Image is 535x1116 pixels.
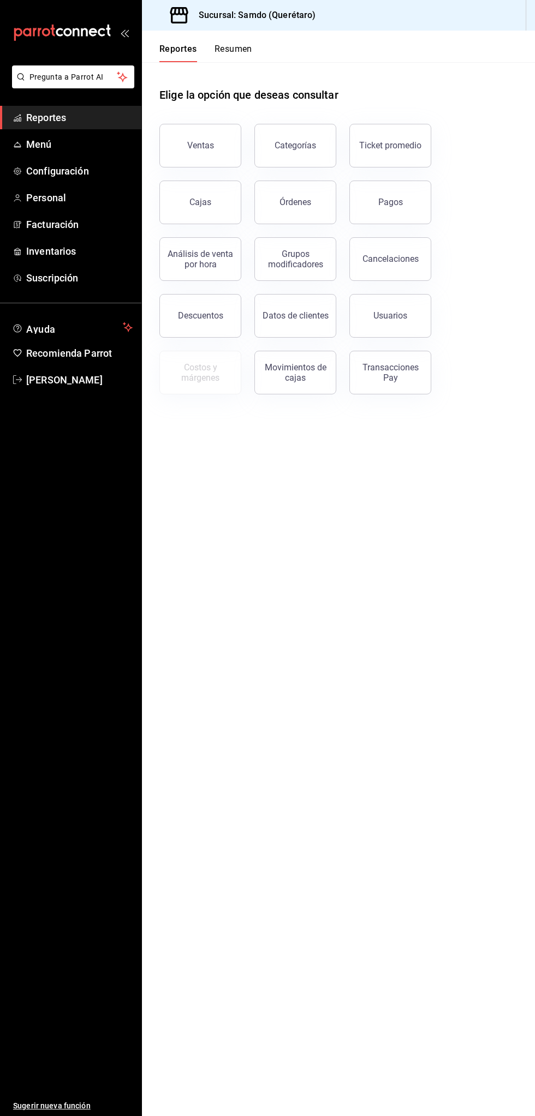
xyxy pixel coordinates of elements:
button: Usuarios [349,294,431,338]
button: Categorías [254,124,336,167]
div: Pagos [378,197,403,207]
span: Sugerir nueva función [13,1100,133,1112]
span: Inventarios [26,244,133,259]
button: Pagos [349,181,431,224]
div: Descuentos [178,310,223,321]
div: Grupos modificadores [261,249,329,269]
button: Resumen [215,44,252,62]
div: Ventas [187,140,214,151]
span: Personal [26,190,133,205]
button: Movimientos de cajas [254,351,336,394]
button: open_drawer_menu [120,28,129,37]
div: Transacciones Pay [356,362,424,383]
div: Costos y márgenes [167,362,234,383]
button: Cajas [159,181,241,224]
span: Recomienda Parrot [26,346,133,361]
span: Configuración [26,164,133,178]
button: Transacciones Pay [349,351,431,394]
button: Análisis de venta por hora [159,237,241,281]
span: [PERSON_NAME] [26,373,133,387]
button: Descuentos [159,294,241,338]
span: Reportes [26,110,133,125]
div: Cancelaciones [362,254,419,264]
button: Ticket promedio [349,124,431,167]
div: Ticket promedio [359,140,421,151]
button: Contrata inventarios para ver este reporte [159,351,241,394]
div: navigation tabs [159,44,252,62]
div: Análisis de venta por hora [167,249,234,269]
div: Órdenes [280,197,311,207]
h1: Elige la opción que deseas consultar [159,87,338,103]
button: Órdenes [254,181,336,224]
span: Menú [26,137,133,152]
div: Usuarios [373,310,407,321]
div: Categorías [275,140,316,151]
a: Pregunta a Parrot AI [8,79,134,91]
button: Grupos modificadores [254,237,336,281]
button: Pregunta a Parrot AI [12,65,134,88]
button: Datos de clientes [254,294,336,338]
div: Cajas [189,197,211,207]
span: Facturación [26,217,133,232]
h3: Sucursal: Samdo (Querétaro) [190,9,316,22]
button: Reportes [159,44,197,62]
button: Ventas [159,124,241,167]
span: Suscripción [26,271,133,285]
div: Datos de clientes [263,310,329,321]
button: Cancelaciones [349,237,431,281]
span: Pregunta a Parrot AI [29,71,117,83]
span: Ayuda [26,321,118,334]
div: Movimientos de cajas [261,362,329,383]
